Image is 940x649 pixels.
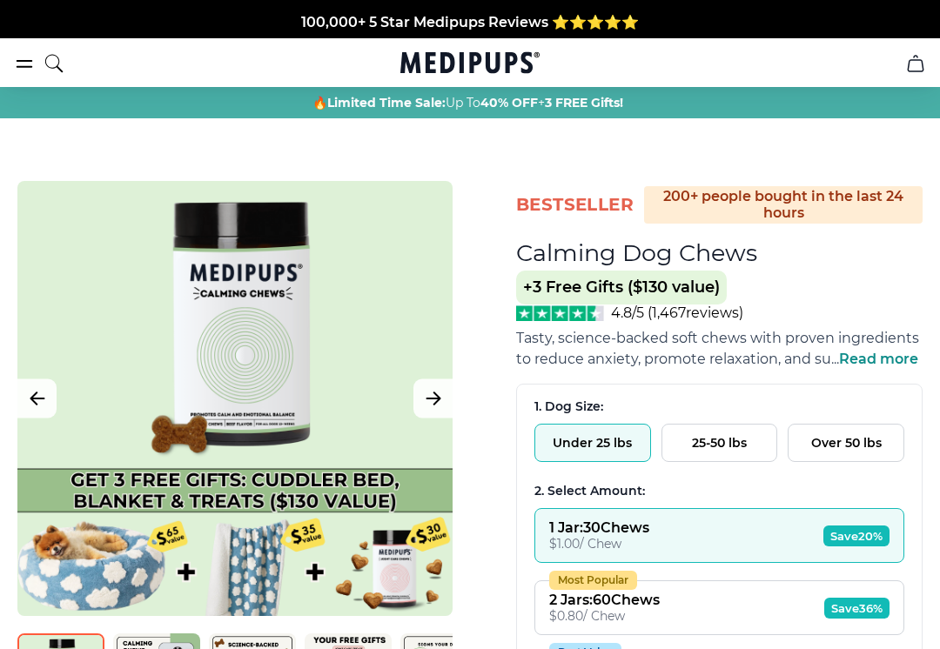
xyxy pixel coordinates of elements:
button: Under 25 lbs [534,424,651,462]
button: 1 Jar:30Chews$1.00/ ChewSave20% [534,508,904,563]
div: 2. Select Amount: [534,483,904,499]
span: to reduce anxiety, promote relaxation, and su [516,351,831,367]
span: +3 Free Gifts ($130 value) [516,271,727,304]
span: 4.8/5 ( 1,467 reviews) [611,304,743,321]
span: Tasty, science-backed soft chews with proven ingredients [516,330,919,346]
button: Over 50 lbs [788,424,904,462]
div: 1 Jar : 30 Chews [549,519,649,536]
div: Most Popular [549,571,637,590]
button: cart [895,43,937,84]
span: 🔥 Up To + [312,94,623,111]
img: Stars - 4.8 [516,305,604,321]
span: 100,000+ 5 Star Medipups Reviews ⭐️⭐️⭐️⭐️⭐️ [301,14,639,30]
h1: Calming Dog Chews [516,238,757,267]
button: burger-menu [14,53,35,74]
div: $ 1.00 / Chew [549,536,649,552]
div: 200+ people bought in the last 24 hours [644,186,923,224]
span: Save 36% [824,598,890,619]
button: Most Popular2 Jars:60Chews$0.80/ ChewSave36% [534,580,904,635]
button: 25-50 lbs [661,424,778,462]
span: Read more [839,351,918,367]
span: Save 20% [823,525,890,546]
div: $ 0.80 / Chew [549,608,660,624]
button: Next Image [413,379,453,418]
span: ... [831,351,918,367]
button: Previous Image [17,379,57,418]
div: 1. Dog Size: [534,398,904,415]
div: 2 Jars : 60 Chews [549,592,660,608]
button: search [44,42,64,85]
span: BestSeller [516,193,634,217]
a: Medipups [400,50,540,79]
